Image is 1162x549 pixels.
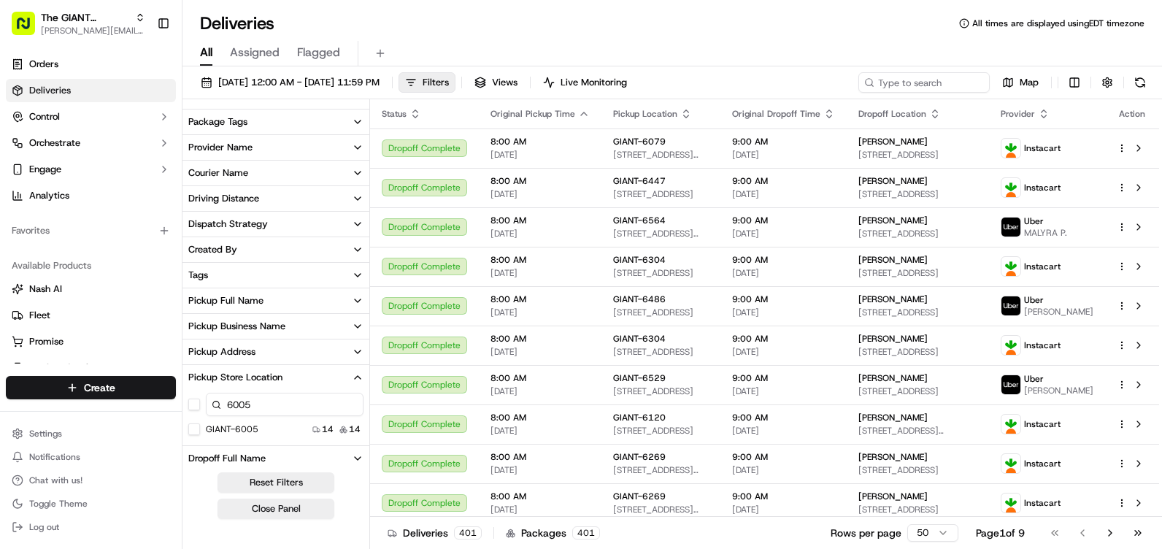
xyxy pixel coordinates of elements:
span: Deliveries [29,84,71,97]
a: 📗Knowledge Base [9,206,118,232]
span: [DATE] [732,188,835,200]
button: Close Panel [218,499,334,519]
input: Type to search [858,72,990,93]
span: Orders [29,58,58,71]
span: [DATE] [490,346,590,358]
span: Nash AI [29,283,62,296]
span: Control [29,110,60,123]
div: Driving Distance [188,192,259,205]
button: The GIANT Company[PERSON_NAME][EMAIL_ADDRESS][PERSON_NAME][DOMAIN_NAME] [6,6,151,41]
button: [DATE] 12:00 AM - [DATE] 11:59 PM [194,72,386,93]
span: Uber [1024,373,1044,385]
span: GIANT-6447 [613,175,666,187]
a: Fleet [12,309,170,322]
img: profile_uber_ahold_partner.png [1001,296,1020,315]
button: Control [6,105,176,128]
button: Map [996,72,1045,93]
span: [STREET_ADDRESS] [858,307,977,318]
div: Tags [188,269,208,282]
span: GIANT-6304 [613,254,666,266]
span: Filters [423,76,449,89]
span: [DATE] [490,188,590,200]
span: [DATE] [732,504,835,515]
span: [DATE] [490,464,590,476]
button: Tags [182,263,369,288]
div: Created By [188,243,237,256]
a: 💻API Documentation [118,206,240,232]
span: [PERSON_NAME] [858,333,928,345]
span: [PERSON_NAME][EMAIL_ADDRESS][PERSON_NAME][DOMAIN_NAME] [41,25,145,37]
span: 14 [349,423,361,435]
span: 9:00 AM [732,451,835,463]
button: Views [468,72,524,93]
span: Original Dropoff Time [732,108,820,120]
span: GIANT-6486 [613,293,666,305]
button: Filters [399,72,455,93]
span: GIANT-6120 [613,412,666,423]
button: Created By [182,237,369,262]
div: Pickup Business Name [188,320,285,333]
span: [DATE] [732,307,835,318]
div: 401 [572,526,600,540]
span: [STREET_ADDRESS][PERSON_NAME][PERSON_NAME] [613,504,709,515]
span: Promise [29,335,64,348]
span: Instacart [1024,261,1061,272]
span: [STREET_ADDRESS][PERSON_NAME] [858,425,977,437]
button: Pickup Business Name [182,314,369,339]
span: The GIANT Company [41,10,129,25]
span: [DATE] [732,149,835,161]
span: Provider [1001,108,1035,120]
span: [DATE] [490,228,590,239]
div: Courier Name [188,166,248,180]
label: GIANT-6005 [206,423,258,435]
span: [PERSON_NAME] [858,412,928,423]
span: Knowledge Base [29,212,112,226]
div: 📗 [15,213,26,225]
span: [STREET_ADDRESS] [613,425,709,437]
img: profile_instacart_ahold_partner.png [1001,178,1020,197]
span: Analytics [29,189,69,202]
span: 8:00 AM [490,491,590,502]
span: Instacart [1024,182,1061,193]
span: Uber [1024,294,1044,306]
span: Map [1020,76,1039,89]
button: Engage [6,158,176,181]
span: [DATE] [490,267,590,279]
div: We're available if you need us! [50,154,185,166]
span: [DATE] [732,267,835,279]
span: 9:00 AM [732,372,835,384]
button: Toggle Theme [6,494,176,514]
span: Instacart [1024,418,1061,430]
button: Chat with us! [6,470,176,491]
span: Engage [29,163,61,176]
div: Dropoff Full Name [188,452,266,465]
span: Status [382,108,407,120]
span: 9:00 AM [732,412,835,423]
span: 9:00 AM [732,293,835,305]
span: All [200,44,212,61]
div: Action [1117,108,1147,120]
span: Create [84,380,115,395]
button: Courier Name [182,161,369,185]
span: [DATE] [490,385,590,397]
span: [PERSON_NAME] [858,175,928,187]
span: 8:00 AM [490,293,590,305]
button: Create [6,376,176,399]
span: 9:00 AM [732,491,835,502]
span: [PERSON_NAME] [1024,306,1093,318]
div: 💻 [123,213,135,225]
span: Orchestrate [29,137,80,150]
h1: Deliveries [200,12,274,35]
span: 9:00 AM [732,333,835,345]
span: Toggle Theme [29,498,88,510]
span: GIANT-6269 [613,491,666,502]
span: 9:00 AM [732,136,835,147]
button: Fleet [6,304,176,327]
button: Provider Name [182,135,369,160]
button: Driving Distance [182,186,369,211]
img: profile_instacart_ahold_partner.png [1001,454,1020,473]
p: Rows per page [831,526,901,540]
span: All times are displayed using EDT timezone [972,18,1144,29]
span: 8:00 AM [490,372,590,384]
span: 14 [322,423,334,435]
